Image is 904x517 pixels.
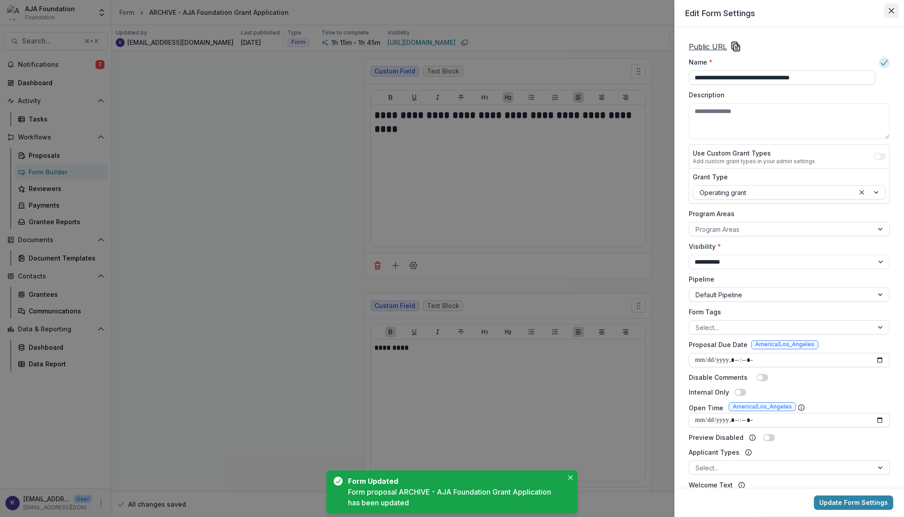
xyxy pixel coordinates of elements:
[814,495,893,510] button: Update Form Settings
[689,57,870,67] label: Name
[689,480,733,490] label: Welcome Text
[689,447,739,457] label: Applicant Types
[689,209,884,218] label: Program Areas
[693,158,815,165] div: Add custom grant types in your admin settings
[884,4,899,18] button: Close
[755,341,814,348] span: America/Los_Angeles
[689,41,727,52] a: Public URL
[689,340,748,349] label: Proposal Due Date
[689,42,727,51] u: Public URL
[689,373,748,382] label: Disable Comments
[689,387,729,397] label: Internal Only
[689,274,884,284] label: Pipeline
[693,148,815,158] label: Use Custom Grant Types
[689,403,723,413] label: Open Time
[733,404,792,410] span: America/Los_Angeles
[565,472,576,483] button: Close
[689,433,743,442] label: Preview Disabled
[348,487,563,508] div: Form proposal ARCHIVE - AJA Foundation Grant Application has been updated
[856,187,867,198] div: Clear selected options
[689,307,884,317] label: Form Tags
[730,41,741,52] svg: Copy Link
[693,172,880,182] label: Grant Type
[689,242,884,251] label: Visibility
[689,90,884,100] label: Description
[348,476,560,487] div: Form Updated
